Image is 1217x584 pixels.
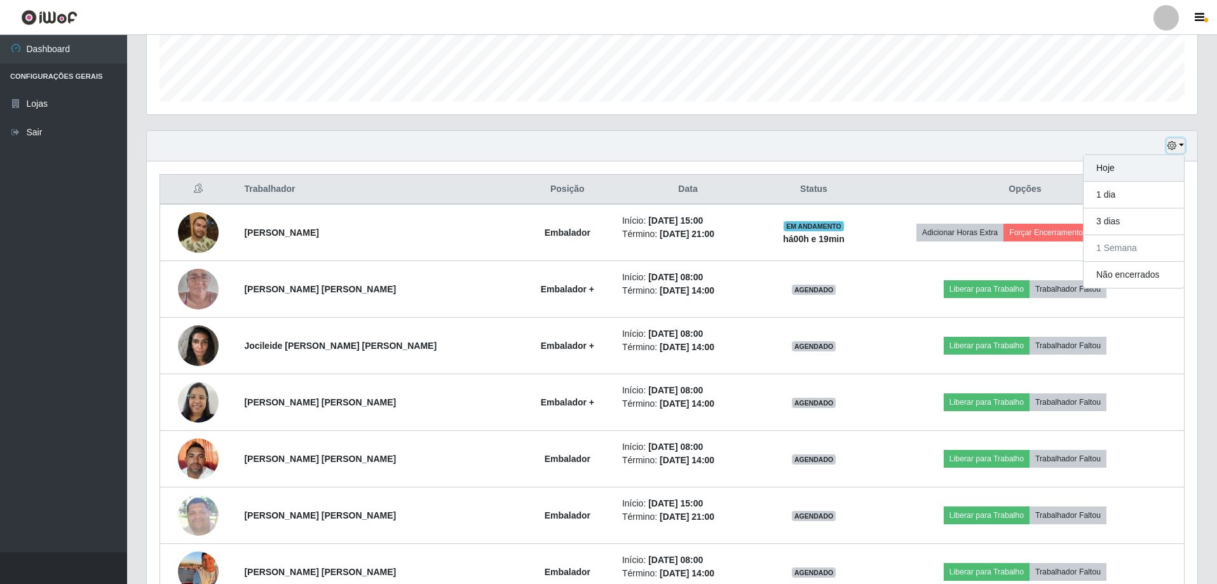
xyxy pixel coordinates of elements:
[178,488,219,542] img: 1697490161329.jpeg
[622,271,754,284] li: Início:
[648,442,703,452] time: [DATE] 08:00
[648,272,703,282] time: [DATE] 08:00
[761,175,866,205] th: Status
[21,10,78,25] img: CoreUI Logo
[792,398,836,408] span: AGENDADO
[1030,563,1106,581] button: Trabalhador Faltou
[178,375,219,429] img: 1754744949596.jpeg
[916,224,1003,241] button: Adicionar Horas Extra
[792,511,836,521] span: AGENDADO
[660,229,714,239] time: [DATE] 21:00
[866,175,1185,205] th: Opções
[944,450,1030,468] button: Liberar para Trabalho
[545,510,590,520] strong: Embalador
[660,398,714,409] time: [DATE] 14:00
[244,227,318,238] strong: [PERSON_NAME]
[236,175,520,205] th: Trabalhador
[622,284,754,297] li: Término:
[944,337,1030,355] button: Liberar para Trabalho
[244,341,437,351] strong: Jocileide [PERSON_NAME] [PERSON_NAME]
[1084,262,1184,288] button: Não encerrados
[792,454,836,465] span: AGENDADO
[944,393,1030,411] button: Liberar para Trabalho
[660,568,714,578] time: [DATE] 14:00
[622,454,754,467] li: Término:
[944,506,1030,524] button: Liberar para Trabalho
[944,563,1030,581] button: Liberar para Trabalho
[244,510,396,520] strong: [PERSON_NAME] [PERSON_NAME]
[648,555,703,565] time: [DATE] 08:00
[792,567,836,578] span: AGENDADO
[545,454,590,464] strong: Embalador
[622,397,754,411] li: Término:
[660,455,714,465] time: [DATE] 14:00
[178,431,219,486] img: 1758367960534.jpeg
[648,498,703,508] time: [DATE] 15:00
[541,284,594,294] strong: Embalador +
[541,397,594,407] strong: Embalador +
[944,280,1030,298] button: Liberar para Trabalho
[783,234,845,244] strong: há 00 h e 19 min
[622,227,754,241] li: Término:
[622,214,754,227] li: Início:
[648,215,703,226] time: [DATE] 15:00
[178,212,219,253] img: 1695042279067.jpeg
[660,342,714,352] time: [DATE] 14:00
[622,553,754,567] li: Início:
[622,440,754,454] li: Início:
[615,175,761,205] th: Data
[244,567,396,577] strong: [PERSON_NAME] [PERSON_NAME]
[648,385,703,395] time: [DATE] 08:00
[622,327,754,341] li: Início:
[622,341,754,354] li: Término:
[784,221,844,231] span: EM ANDAMENTO
[244,454,396,464] strong: [PERSON_NAME] [PERSON_NAME]
[1084,208,1184,235] button: 3 dias
[622,567,754,580] li: Término:
[244,397,396,407] strong: [PERSON_NAME] [PERSON_NAME]
[1030,506,1106,524] button: Trabalhador Faltou
[792,285,836,295] span: AGENDADO
[1003,224,1089,241] button: Forçar Encerramento
[622,510,754,524] li: Término:
[1030,450,1106,468] button: Trabalhador Faltou
[178,262,219,316] img: 1727972788536.jpeg
[660,285,714,295] time: [DATE] 14:00
[1030,337,1106,355] button: Trabalhador Faltou
[1084,182,1184,208] button: 1 dia
[1030,393,1106,411] button: Trabalhador Faltou
[1084,155,1184,182] button: Hoje
[622,384,754,397] li: Início:
[648,329,703,339] time: [DATE] 08:00
[1084,235,1184,262] button: 1 Semana
[1030,280,1106,298] button: Trabalhador Faltou
[792,341,836,351] span: AGENDADO
[244,284,396,294] strong: [PERSON_NAME] [PERSON_NAME]
[545,567,590,577] strong: Embalador
[622,497,754,510] li: Início:
[660,512,714,522] time: [DATE] 21:00
[545,227,590,238] strong: Embalador
[178,318,219,372] img: 1739316921556.jpeg
[541,341,594,351] strong: Embalador +
[520,175,615,205] th: Posição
